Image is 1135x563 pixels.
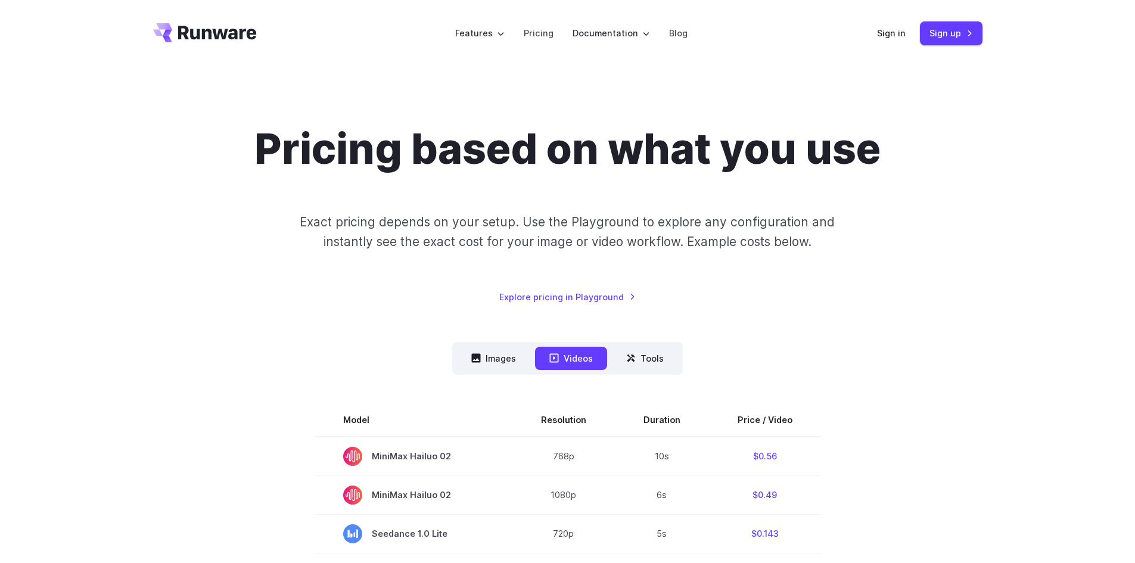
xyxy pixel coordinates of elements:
td: 5s [615,514,709,553]
a: Go to / [153,23,257,42]
a: Explore pricing in Playground [499,290,636,304]
td: $0.56 [709,437,821,476]
td: $0.49 [709,475,821,514]
a: Sign up [920,21,982,45]
th: Duration [615,403,709,437]
a: Sign in [877,26,906,40]
p: Exact pricing depends on your setup. Use the Playground to explore any configuration and instantl... [277,212,857,252]
span: MiniMax Hailuo 02 [343,447,484,466]
th: Model [315,403,512,437]
span: Seedance 1.0 Lite [343,524,484,543]
button: Tools [612,347,678,370]
a: Blog [669,26,688,40]
span: MiniMax Hailuo 02 [343,486,484,505]
button: Videos [535,347,607,370]
td: 1080p [512,475,615,514]
a: Pricing [524,26,553,40]
label: Documentation [573,26,650,40]
th: Resolution [512,403,615,437]
td: 10s [615,437,709,476]
td: $0.143 [709,514,821,553]
label: Features [455,26,505,40]
th: Price / Video [709,403,821,437]
td: 6s [615,475,709,514]
td: 768p [512,437,615,476]
td: 720p [512,514,615,553]
h1: Pricing based on what you use [254,124,881,174]
button: Images [457,347,530,370]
